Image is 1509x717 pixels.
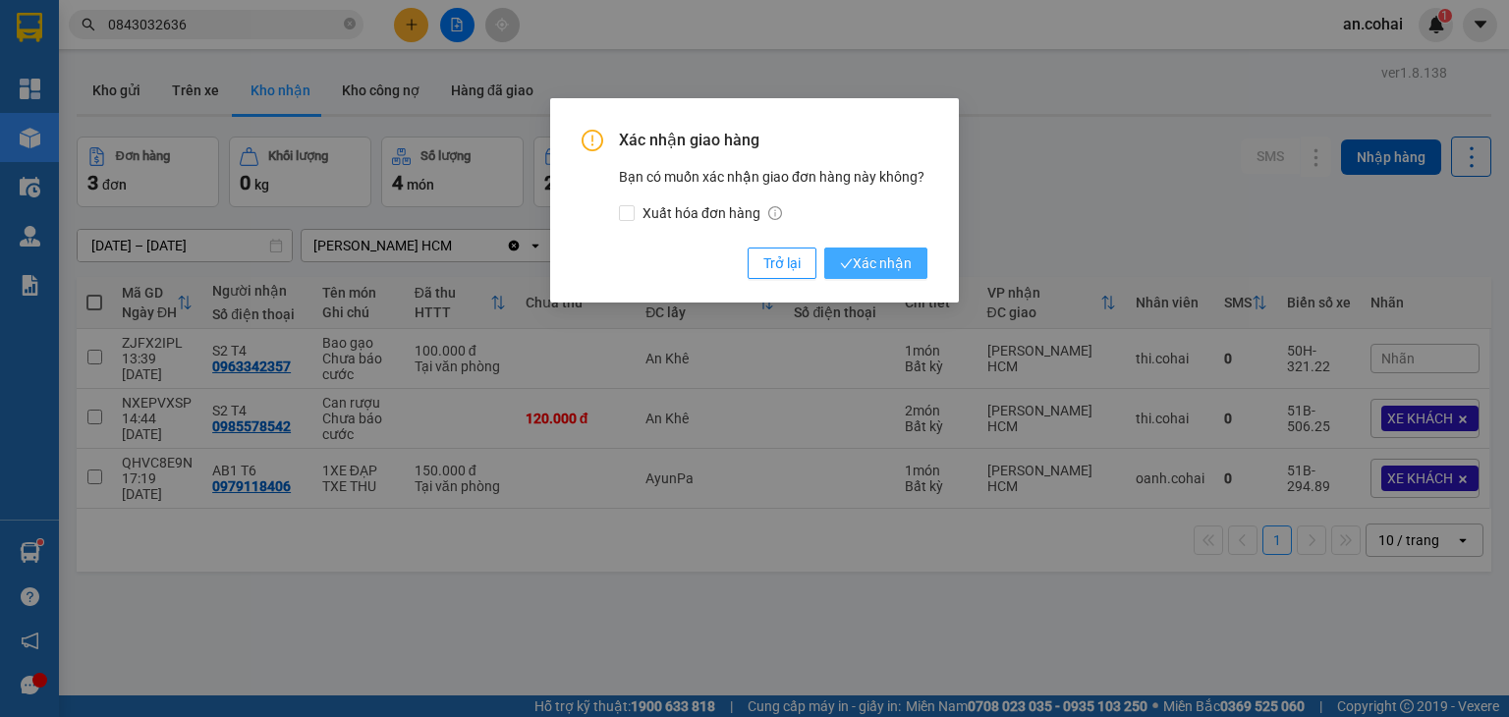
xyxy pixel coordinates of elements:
[635,202,790,224] span: Xuất hóa đơn hàng
[748,248,816,279] button: Trở lại
[840,257,853,270] span: check
[763,252,801,274] span: Trở lại
[619,130,927,151] span: Xác nhận giao hàng
[768,206,782,220] span: info-circle
[582,130,603,151] span: exclamation-circle
[840,252,912,274] span: Xác nhận
[824,248,927,279] button: checkXác nhận
[619,166,927,224] div: Bạn có muốn xác nhận giao đơn hàng này không?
